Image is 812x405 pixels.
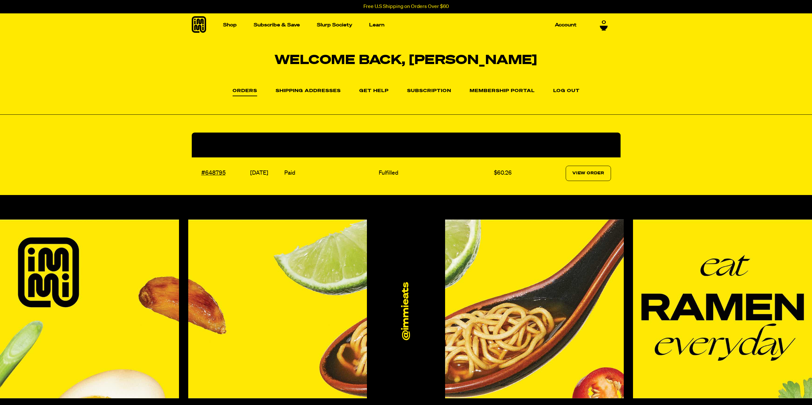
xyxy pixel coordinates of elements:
[220,20,239,30] a: Shop
[633,220,812,398] img: Instagram
[377,133,492,157] th: Fulfillment Status
[600,20,608,31] a: 0
[201,170,226,176] a: #648795
[553,89,580,94] a: Log out
[363,4,449,10] p: Free U.S Shipping on Orders Over $60
[407,89,451,94] a: Subscription
[283,157,377,189] td: Paid
[367,20,387,30] a: Learn
[249,133,283,157] th: Date
[377,157,492,189] td: Fulfilled
[188,220,367,398] img: Instagram
[400,281,412,340] a: @immieats
[602,20,606,25] span: 0
[492,133,530,157] th: Total
[492,157,530,189] td: $60.26
[445,220,624,398] img: Instagram
[220,13,579,37] nav: Main navigation
[283,133,377,157] th: Payment Status
[566,166,611,181] a: View Order
[359,89,389,94] a: Get Help
[552,20,579,30] a: Account
[314,20,355,30] a: Slurp Society
[470,89,535,94] a: Membership Portal
[251,20,302,30] a: Subscribe & Save
[192,133,249,157] th: Order
[249,157,283,189] td: [DATE]
[276,89,341,94] a: Shipping Addresses
[233,89,257,96] a: Orders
